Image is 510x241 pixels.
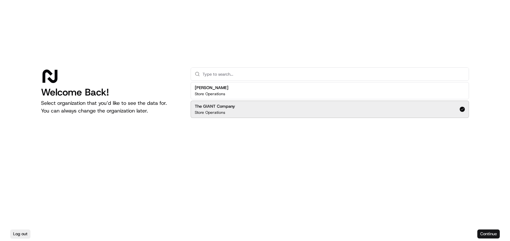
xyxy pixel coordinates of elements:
p: Select organization that you’d like to see the data for. You can always change the organization l... [41,99,180,115]
div: Suggestions [191,81,469,119]
p: Store Operations [195,91,225,96]
h2: [PERSON_NAME] [195,85,228,91]
h1: Welcome Back! [41,87,180,98]
button: Log out [10,229,30,238]
p: Store Operations [195,110,225,115]
input: Type to search... [202,68,465,80]
button: Continue [477,229,500,238]
h2: The GIANT Company [195,104,235,109]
